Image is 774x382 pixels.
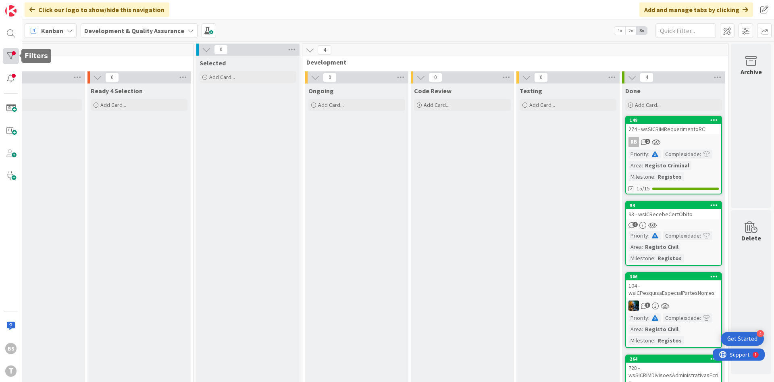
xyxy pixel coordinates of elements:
[655,336,684,345] div: Registos
[308,87,334,95] span: Ongoing
[626,117,721,124] div: 149
[630,202,721,208] div: 94
[5,365,17,377] div: T
[318,45,331,55] span: 4
[626,117,721,134] div: 149274 - wsSICRIMRequerimentoRC
[628,231,648,240] div: Priority
[655,254,684,263] div: Registos
[626,301,721,311] div: JC
[626,209,721,219] div: 93 - wsICRecebeCertObito
[91,87,143,95] span: Ready 4 Selection
[628,254,654,263] div: Milestone
[727,335,757,343] div: Get Started
[625,27,636,35] span: 2x
[424,101,449,109] span: Add Card...
[700,231,701,240] span: :
[626,202,721,209] div: 94
[306,58,718,66] span: Development
[645,303,650,308] span: 3
[628,325,642,334] div: Area
[17,1,37,11] span: Support
[663,150,700,159] div: Complexidade
[414,87,451,95] span: Code Review
[628,242,642,251] div: Area
[626,273,721,298] div: 306104 - wsICPesquisaEspecialPartesNomes
[628,336,654,345] div: Milestone
[640,73,653,82] span: 4
[5,343,17,354] div: BS
[614,27,625,35] span: 1x
[700,313,701,322] span: :
[654,254,655,263] span: :
[318,101,344,109] span: Add Card...
[105,73,119,82] span: 0
[626,280,721,298] div: 104 - wsICPesquisaEspecialPartesNomes
[626,273,721,280] div: 306
[636,27,647,35] span: 3x
[654,336,655,345] span: :
[655,172,684,181] div: Registos
[639,2,753,17] div: Add and manage tabs by clicking
[648,231,649,240] span: :
[100,101,126,109] span: Add Card...
[637,184,650,193] span: 15/15
[630,356,721,362] div: 264
[628,172,654,181] div: Milestone
[633,222,638,227] span: 4
[628,301,639,311] img: JC
[643,242,680,251] div: Registo Civil
[663,313,700,322] div: Complexidade
[663,231,700,240] div: Complexidade
[648,313,649,322] span: :
[41,26,63,35] span: Kanban
[630,274,721,280] div: 306
[642,242,643,251] span: :
[628,161,642,170] div: Area
[635,101,661,109] span: Add Card...
[642,161,643,170] span: :
[625,87,641,95] span: Done
[628,137,639,147] div: RB
[625,116,722,194] a: 149274 - wsSICRIMRequerimentoRCRBPriority:Complexidade:Area:Registo CriminalMilestone:Registos15/15
[323,73,337,82] span: 0
[648,150,649,159] span: :
[529,101,555,109] span: Add Card...
[757,330,764,337] div: 4
[429,73,442,82] span: 0
[209,73,235,81] span: Add Card...
[628,150,648,159] div: Priority
[700,150,701,159] span: :
[643,161,691,170] div: Registo Criminal
[84,27,184,35] b: Development & Quality Assurance
[214,45,228,54] span: 0
[645,139,650,144] span: 2
[628,313,648,322] div: Priority
[741,67,762,77] div: Archive
[200,59,226,67] span: Selected
[520,87,542,95] span: Testing
[721,332,764,346] div: Open Get Started checklist, remaining modules: 4
[655,23,716,38] input: Quick Filter...
[534,73,548,82] span: 0
[626,355,721,363] div: 264
[25,2,169,17] div: Click our logo to show/hide this navigation
[642,325,643,334] span: :
[654,172,655,181] span: :
[625,201,722,266] a: 9493 - wsICRecebeCertObitoPriority:Complexidade:Area:Registo CivilMilestone:Registos
[5,5,17,17] img: Visit kanbanzone.com
[625,272,722,348] a: 306104 - wsICPesquisaEspecialPartesNomesJCPriority:Complexidade:Area:Registo CivilMilestone:Registos
[630,117,721,123] div: 149
[643,325,680,334] div: Registo Civil
[741,233,761,243] div: Delete
[42,3,44,10] div: 1
[626,124,721,134] div: 274 - wsSICRIMRequerimentoRC
[626,202,721,219] div: 9493 - wsICRecebeCertObito
[25,52,48,60] h5: Filters
[626,137,721,147] div: RB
